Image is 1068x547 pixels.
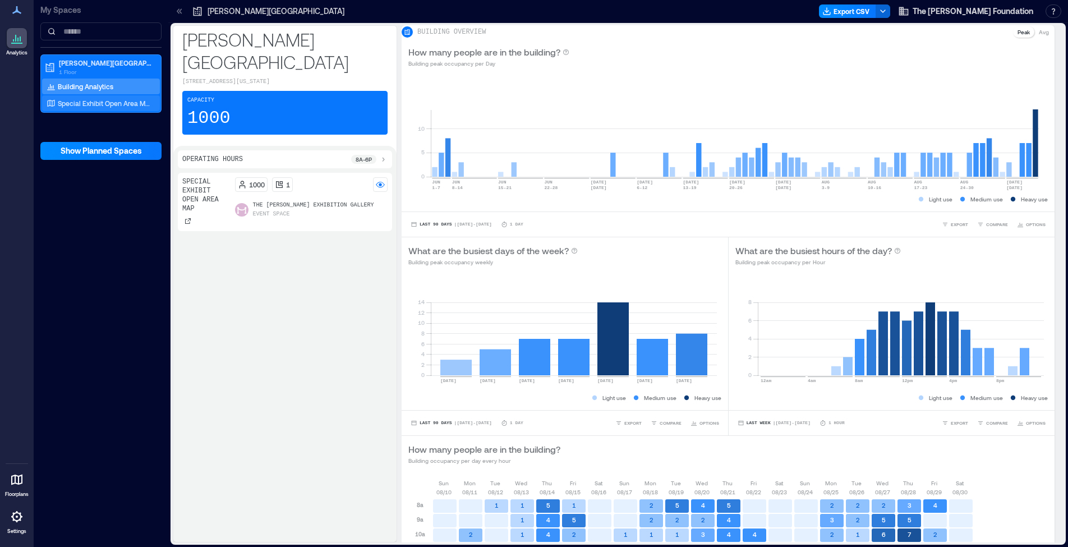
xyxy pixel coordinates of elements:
[927,488,942,497] p: 08/29
[940,417,970,429] button: EXPORT
[849,488,864,497] p: 08/26
[830,502,834,509] text: 2
[975,219,1010,230] button: COMPARE
[59,58,153,67] p: [PERSON_NAME][GEOGRAPHIC_DATA]
[58,82,113,91] p: Building Analytics
[521,531,524,538] text: 1
[182,28,388,73] p: [PERSON_NAME][GEOGRAPHIC_DATA]
[882,516,886,523] text: 5
[6,49,27,56] p: Analytics
[570,479,576,488] p: Fri
[929,195,952,204] p: Light use
[510,420,523,426] p: 1 Day
[675,516,679,523] text: 2
[464,479,476,488] p: Mon
[418,298,425,305] tspan: 14
[735,417,813,429] button: Last Week |[DATE]-[DATE]
[619,479,629,488] p: Sun
[650,531,653,538] text: 1
[417,500,423,509] p: 8a
[572,531,576,538] text: 2
[617,488,632,497] p: 08/17
[421,173,425,180] tspan: 0
[825,479,837,488] p: Mon
[699,420,719,426] span: OPTIONS
[855,378,863,383] text: 8am
[986,221,1008,228] span: COMPARE
[182,77,388,86] p: [STREET_ADDRESS][US_STATE]
[748,371,751,378] tspan: 0
[624,420,642,426] span: EXPORT
[1006,185,1023,190] text: [DATE]
[701,516,705,523] text: 2
[868,180,876,185] text: AUG
[469,531,473,538] text: 2
[913,6,1033,17] span: The [PERSON_NAME] Foundation
[1021,393,1048,402] p: Heavy use
[440,378,457,383] text: [DATE]
[591,180,607,185] text: [DATE]
[952,488,968,497] p: 08/30
[418,309,425,316] tspan: 12
[408,59,569,68] p: Building peak occupancy per Day
[439,479,449,488] p: Sun
[748,298,751,305] tspan: 8
[356,155,372,164] p: 8a - 6p
[931,479,937,488] p: Fri
[851,479,862,488] p: Tue
[882,531,886,538] text: 6
[669,488,684,497] p: 08/19
[5,491,29,498] p: Floorplans
[940,219,970,230] button: EXPORT
[729,185,743,190] text: 20-26
[7,528,26,535] p: Settings
[480,378,496,383] text: [DATE]
[408,443,560,456] p: How many people are in the building?
[933,502,937,509] text: 4
[40,4,162,16] p: My Spaces
[408,244,569,258] p: What are the busiest days of the week?
[975,417,1010,429] button: COMPARE
[895,2,1037,20] button: The [PERSON_NAME] Foundation
[914,180,922,185] text: AUG
[602,393,626,402] p: Light use
[746,488,761,497] p: 08/22
[253,201,374,210] p: The [PERSON_NAME] Exhibition Gallery
[408,456,560,465] p: Building occupancy per day every hour
[753,531,757,538] text: 4
[1015,417,1048,429] button: OPTIONS
[408,258,578,266] p: Building peak occupancy weekly
[286,180,290,189] p: 1
[613,417,644,429] button: EXPORT
[727,531,731,538] text: 4
[519,378,535,383] text: [DATE]
[914,185,927,190] text: 17-23
[546,502,550,509] text: 5
[901,488,916,497] p: 08/28
[208,6,344,17] p: [PERSON_NAME][GEOGRAPHIC_DATA]
[3,503,30,538] a: Settings
[1026,221,1046,228] span: OPTIONS
[1021,195,1048,204] p: Heavy use
[544,185,558,190] text: 22-28
[61,145,142,157] span: Show Planned Spaces
[830,516,834,523] text: 3
[729,180,745,185] text: [DATE]
[694,488,710,497] p: 08/20
[417,515,423,524] p: 9a
[735,258,901,266] p: Building peak occupancy per Hour
[808,378,816,383] text: 4am
[643,488,658,497] p: 08/18
[996,378,1005,383] text: 8pm
[540,488,555,497] p: 08/14
[800,479,810,488] p: Sun
[187,96,214,105] p: Capacity
[488,488,503,497] p: 08/12
[3,25,31,59] a: Analytics
[908,531,912,538] text: 7
[822,180,830,185] text: AUG
[421,149,425,155] tspan: 5
[436,488,452,497] p: 08/10
[775,180,791,185] text: [DATE]
[828,420,845,426] p: 1 Hour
